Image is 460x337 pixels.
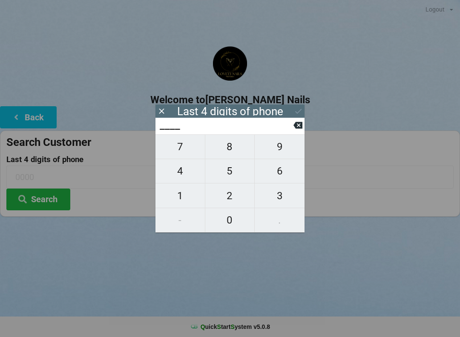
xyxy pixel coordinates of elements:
[205,162,255,180] span: 5
[255,138,305,156] span: 9
[255,162,305,180] span: 6
[205,159,255,183] button: 5
[255,187,305,205] span: 3
[205,208,255,232] button: 0
[255,134,305,159] button: 9
[205,134,255,159] button: 8
[155,134,205,159] button: 7
[155,159,205,183] button: 4
[155,138,205,156] span: 7
[255,159,305,183] button: 6
[205,183,255,208] button: 2
[155,183,205,208] button: 1
[255,183,305,208] button: 3
[155,187,205,205] span: 1
[205,187,255,205] span: 2
[205,211,255,229] span: 0
[155,162,205,180] span: 4
[205,138,255,156] span: 8
[177,107,283,116] div: Last 4 digits of phone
